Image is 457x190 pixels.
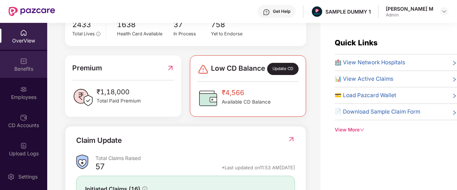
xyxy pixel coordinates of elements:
[441,9,447,14] img: svg+xml;base64,PHN2ZyBpZD0iRHJvcGRvd24tMzJ4MzIiIHhtbG5zPSJodHRwOi8vd3d3LnczLm9yZy8yMDAwL3N2ZyIgd2...
[335,75,393,83] span: 📊 View Active Claims
[117,19,173,31] span: 1638
[72,19,100,31] span: 2433
[20,57,27,65] img: svg+xml;base64,PHN2ZyBpZD0iQmVuZWZpdHMiIHhtbG5zPSJodHRwOi8vd3d3LnczLm9yZy8yMDAwL3N2ZyIgd2lkdGg9Ij...
[288,136,295,143] img: RedirectIcon
[197,87,219,109] img: CDBalanceIcon
[325,8,371,15] div: SAMPLE DUMMY 1
[76,135,122,146] div: Claim Update
[173,30,211,37] div: In Process
[335,107,420,116] span: 📄 Download Sample Claim Form
[72,31,95,36] span: Total Lives
[452,76,457,83] span: right
[360,127,364,132] span: down
[20,142,27,149] img: svg+xml;base64,PHN2ZyBpZD0iVXBsb2FkX0xvZ3MiIGRhdGEtbmFtZT0iVXBsb2FkIExvZ3MiIHhtbG5zPSJodHRwOi8vd3...
[117,30,173,37] div: Health Card Available
[197,64,209,75] img: svg+xml;base64,PHN2ZyBpZD0iRGFuZ2VyLTMyeDMyIiB4bWxucz0iaHR0cDovL3d3dy53My5vcmcvMjAwMC9zdmciIHdpZH...
[211,30,249,37] div: Yet to Endorse
[76,155,88,169] img: ClaimsSummaryIcon
[173,19,211,31] span: 37
[222,164,295,171] div: *Last updated on 11:53 AM[DATE]
[452,60,457,67] span: right
[20,86,27,93] img: svg+xml;base64,PHN2ZyBpZD0iRW1wbG95ZWVzIiB4bWxucz0iaHR0cDovL3d3dy53My5vcmcvMjAwMC9zdmciIHdpZHRoPS...
[20,114,27,121] img: svg+xml;base64,PHN2ZyBpZD0iQ0RfQWNjb3VudHMiIGRhdGEtbmFtZT0iQ0QgQWNjb3VudHMiIHhtbG5zPSJodHRwOi8vd3...
[20,29,27,36] img: svg+xml;base64,PHN2ZyBpZD0iSG9tZSIgeG1sbnM9Imh0dHA6Ly93d3cudzMub3JnLzIwMDAvc3ZnIiB3aWR0aD0iMjAiIG...
[211,63,265,75] span: Low CD Balance
[16,173,40,180] div: Settings
[222,87,271,98] span: ₹4,566
[96,32,100,36] span: info-circle
[386,5,433,12] div: [PERSON_NAME] M
[335,58,405,67] span: 🏥 View Network Hospitals
[95,161,104,174] div: 57
[72,87,94,108] img: PaidPremiumIcon
[267,63,299,75] div: Update CD
[97,87,141,97] span: ₹1,18,000
[263,9,270,16] img: svg+xml;base64,PHN2ZyBpZD0iSGVscC0zMngzMiIgeG1sbnM9Imh0dHA6Ly93d3cudzMub3JnLzIwMDAvc3ZnIiB3aWR0aD...
[335,38,378,47] span: Quick Links
[95,155,295,161] div: Total Claims Raised
[312,6,322,17] img: Pazcare_Alternative_logo-01-01.png
[72,62,102,73] span: Premium
[211,19,249,31] span: 758
[222,98,271,106] span: Available CD Balance
[335,91,396,100] span: 💳 Load Pazcard Wallet
[335,126,457,134] div: View More
[386,12,433,18] div: Admin
[97,97,141,105] span: Total Paid Premium
[167,62,174,73] img: RedirectIcon
[452,109,457,116] span: right
[273,9,290,14] div: Get Help
[8,173,15,180] img: svg+xml;base64,PHN2ZyBpZD0iU2V0dGluZy0yMHgyMCIgeG1sbnM9Imh0dHA6Ly93d3cudzMub3JnLzIwMDAvc3ZnIiB3aW...
[452,92,457,100] span: right
[9,7,55,16] img: New Pazcare Logo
